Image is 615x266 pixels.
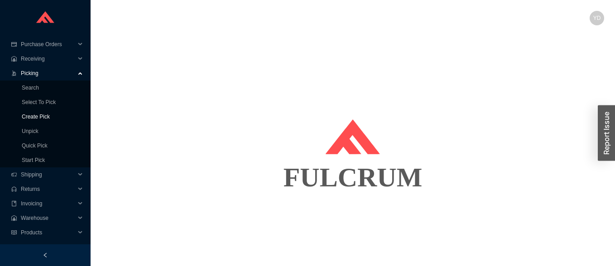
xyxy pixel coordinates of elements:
a: Search [22,85,39,91]
a: Select To Pick [22,99,56,105]
span: Reports [21,240,75,254]
span: Warehouse [21,211,75,225]
span: YD [593,11,601,25]
div: FULCRUM [101,155,604,200]
span: book [11,201,17,206]
span: read [11,230,17,235]
span: Shipping [21,167,75,182]
span: customer-service [11,186,17,192]
span: Picking [21,66,75,81]
a: Create Pick [22,114,50,120]
span: Invoicing [21,196,75,211]
a: Quick Pick [22,142,48,149]
span: left [43,252,48,258]
span: Returns [21,182,75,196]
span: Products [21,225,75,240]
span: Receiving [21,52,75,66]
span: credit-card [11,42,17,47]
span: Purchase Orders [21,37,75,52]
a: Unpick [22,128,38,134]
a: Start Pick [22,157,45,163]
